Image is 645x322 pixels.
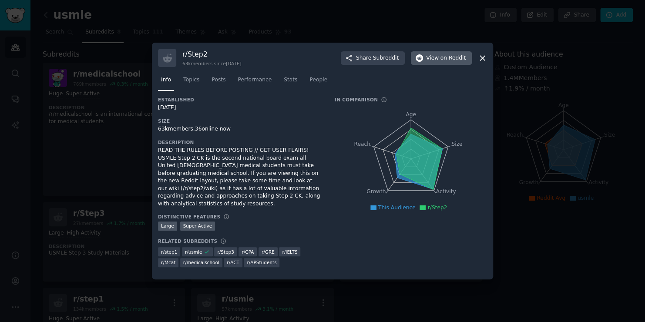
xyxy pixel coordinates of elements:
h3: r/ Step2 [182,50,241,59]
span: r/ APStudents [247,259,276,265]
a: Topics [180,73,202,91]
span: r/ CPA [242,249,254,255]
h3: Size [158,118,322,124]
span: Performance [238,76,272,84]
span: View [426,54,466,62]
span: on Reddit [440,54,466,62]
div: [DATE] [158,104,322,112]
button: ShareSubreddit [341,51,405,65]
span: r/ step1 [161,249,177,255]
span: Stats [284,76,297,84]
div: Super Active [180,221,215,231]
span: r/ ACT [227,259,239,265]
div: Large [158,221,177,231]
button: Viewon Reddit [411,51,472,65]
a: Posts [208,73,228,91]
span: r/ Mcat [161,259,175,265]
span: Share [356,54,399,62]
h3: Related Subreddits [158,238,217,244]
span: This Audience [378,205,416,211]
span: People [309,76,327,84]
a: People [306,73,330,91]
span: r/ IELTS [282,249,297,255]
tspan: Size [451,141,462,147]
div: READ THE RULES BEFORE POSTING // GET USER FLAIRS! USMLE Step 2 CK is the second national board ex... [158,147,322,208]
tspan: Age [406,111,416,117]
span: Topics [183,76,199,84]
h3: Distinctive Features [158,214,220,220]
h3: In Comparison [335,97,378,103]
h3: Description [158,139,322,145]
div: 63k members since [DATE] [182,60,241,67]
tspan: Activity [436,189,456,195]
span: Subreddit [373,54,399,62]
span: r/ medicalschool [183,259,219,265]
div: 63k members, 36 online now [158,125,322,133]
span: r/ Step3 [217,249,234,255]
tspan: Growth [366,189,386,195]
a: Info [158,73,174,91]
span: r/ GRE [262,249,275,255]
a: Stats [281,73,300,91]
tspan: Reach [354,141,370,147]
span: r/ usmle [185,249,202,255]
span: Info [161,76,171,84]
h3: Established [158,97,322,103]
a: Performance [235,73,275,91]
span: r/Step2 [427,205,447,211]
span: Posts [212,76,225,84]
